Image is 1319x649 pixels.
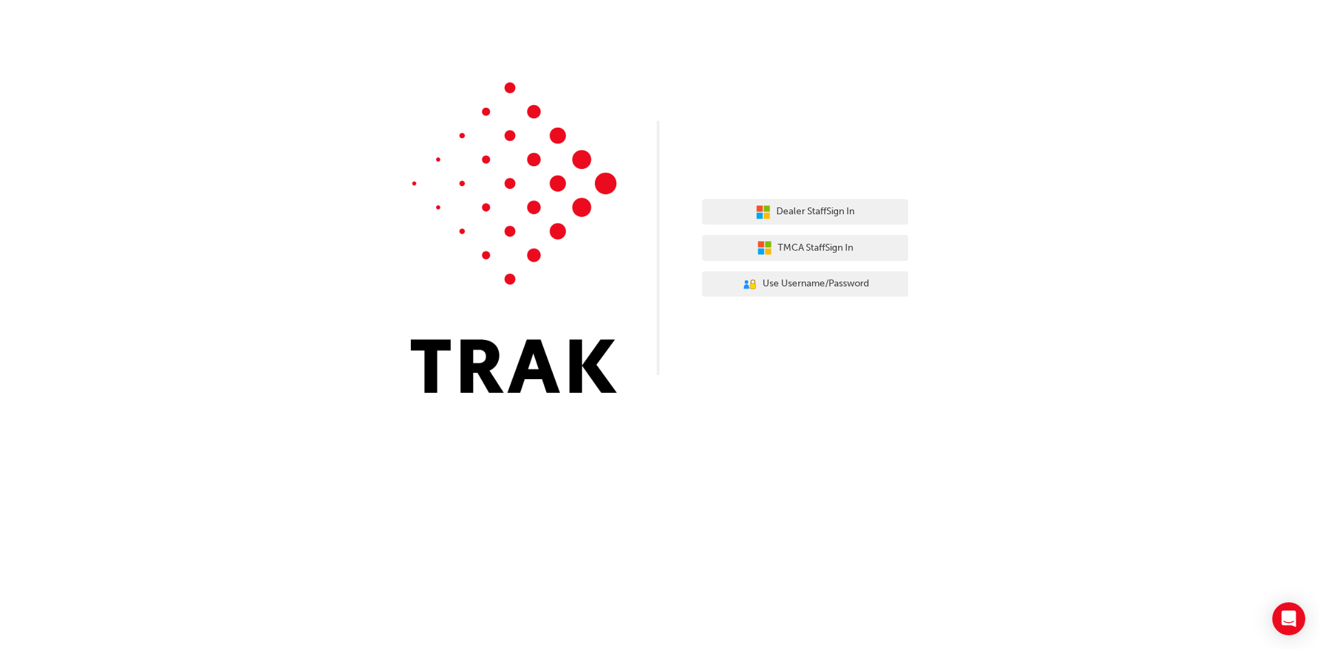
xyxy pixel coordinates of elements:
span: Use Username/Password [763,276,869,292]
span: Dealer Staff Sign In [776,204,855,220]
div: Open Intercom Messenger [1272,602,1305,635]
img: Trak [411,82,617,393]
button: TMCA StaffSign In [702,235,908,261]
span: TMCA Staff Sign In [778,240,853,256]
button: Dealer StaffSign In [702,199,908,225]
button: Use Username/Password [702,271,908,297]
